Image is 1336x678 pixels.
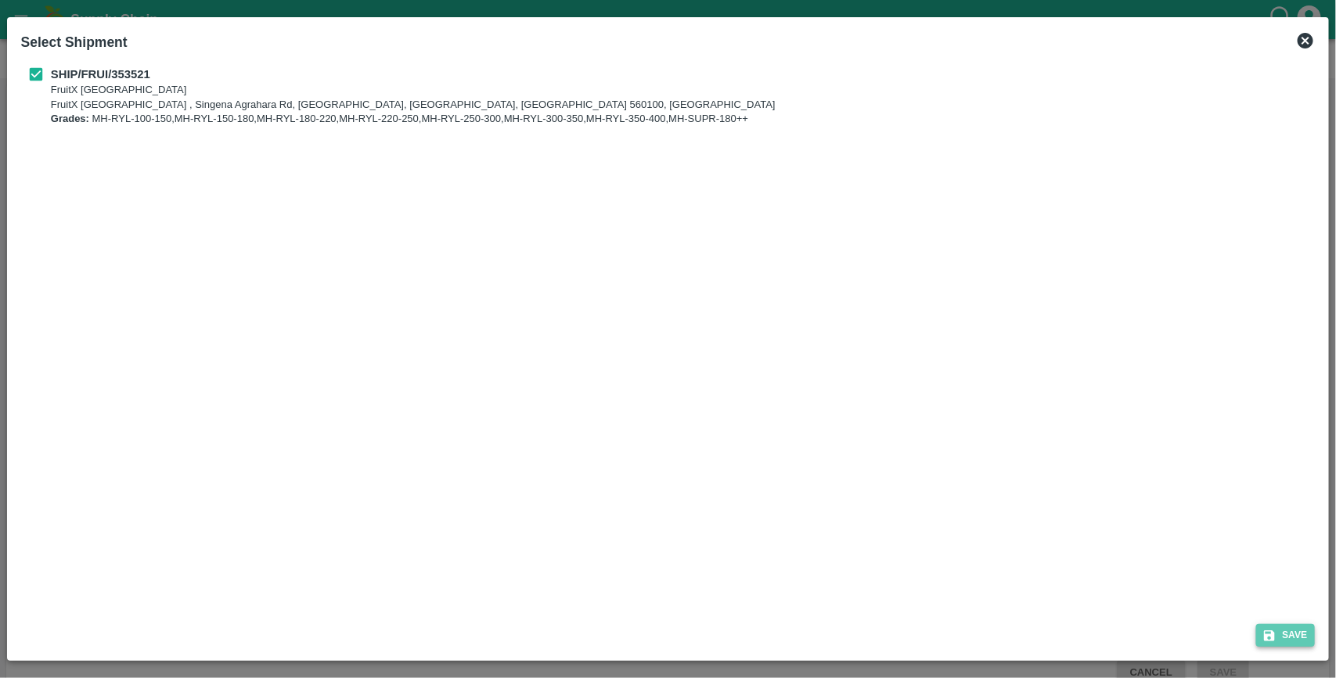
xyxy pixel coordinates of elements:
p: FruitX [GEOGRAPHIC_DATA] [51,83,776,98]
b: SHIP/FRUI/353521 [51,68,150,81]
b: Select Shipment [21,34,128,50]
p: MH-RYL-100-150,MH-RYL-150-180,MH-RYL-180-220,MH-RYL-220-250,MH-RYL-250-300,MH-RYL-300-350,MH-RYL-... [51,112,776,127]
p: FruitX [GEOGRAPHIC_DATA] , Singena Agrahara Rd, [GEOGRAPHIC_DATA], [GEOGRAPHIC_DATA], [GEOGRAPHIC... [51,98,776,113]
button: Save [1256,624,1316,647]
b: Grades: [51,113,89,124]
